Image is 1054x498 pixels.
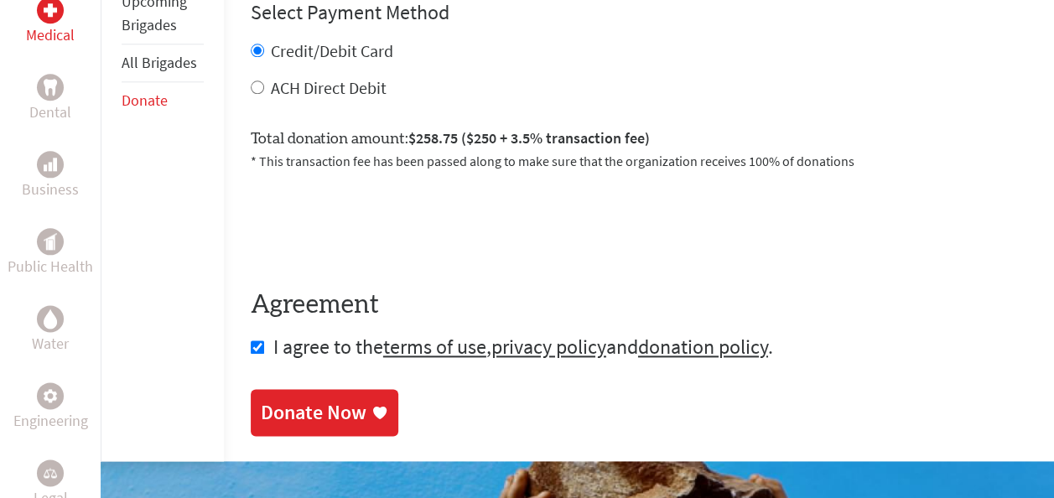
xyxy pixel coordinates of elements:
[251,151,1027,171] p: * This transaction fee has been passed along to make sure that the organization receives 100% of ...
[491,334,606,360] a: privacy policy
[32,332,69,355] p: Water
[37,305,64,332] div: Water
[251,389,398,436] a: Donate Now
[26,23,75,47] p: Medical
[251,290,1027,320] h4: Agreement
[8,255,93,278] p: Public Health
[29,74,71,124] a: DentalDental
[261,399,366,426] div: Donate Now
[37,459,64,486] div: Legal Empowerment
[44,468,57,478] img: Legal Empowerment
[32,305,69,355] a: WaterWater
[37,382,64,409] div: Engineering
[22,151,79,201] a: BusinessBusiness
[44,309,57,329] img: Water
[251,127,650,151] label: Total donation amount:
[22,178,79,201] p: Business
[44,3,57,17] img: Medical
[638,334,768,360] a: donation policy
[408,128,650,148] span: $258.75 ($250 + 3.5% transaction fee)
[122,91,168,110] a: Donate
[122,82,204,119] li: Donate
[44,389,57,402] img: Engineering
[13,409,88,433] p: Engineering
[37,74,64,101] div: Dental
[271,77,387,98] label: ACH Direct Debit
[251,191,506,257] iframe: reCAPTCHA
[383,334,486,360] a: terms of use
[271,40,393,61] label: Credit/Debit Card
[44,80,57,96] img: Dental
[13,382,88,433] a: EngineeringEngineering
[44,233,57,250] img: Public Health
[37,228,64,255] div: Public Health
[44,158,57,171] img: Business
[273,334,773,360] span: I agree to the , and .
[122,53,197,72] a: All Brigades
[122,44,204,82] li: All Brigades
[8,228,93,278] a: Public HealthPublic Health
[37,151,64,178] div: Business
[29,101,71,124] p: Dental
